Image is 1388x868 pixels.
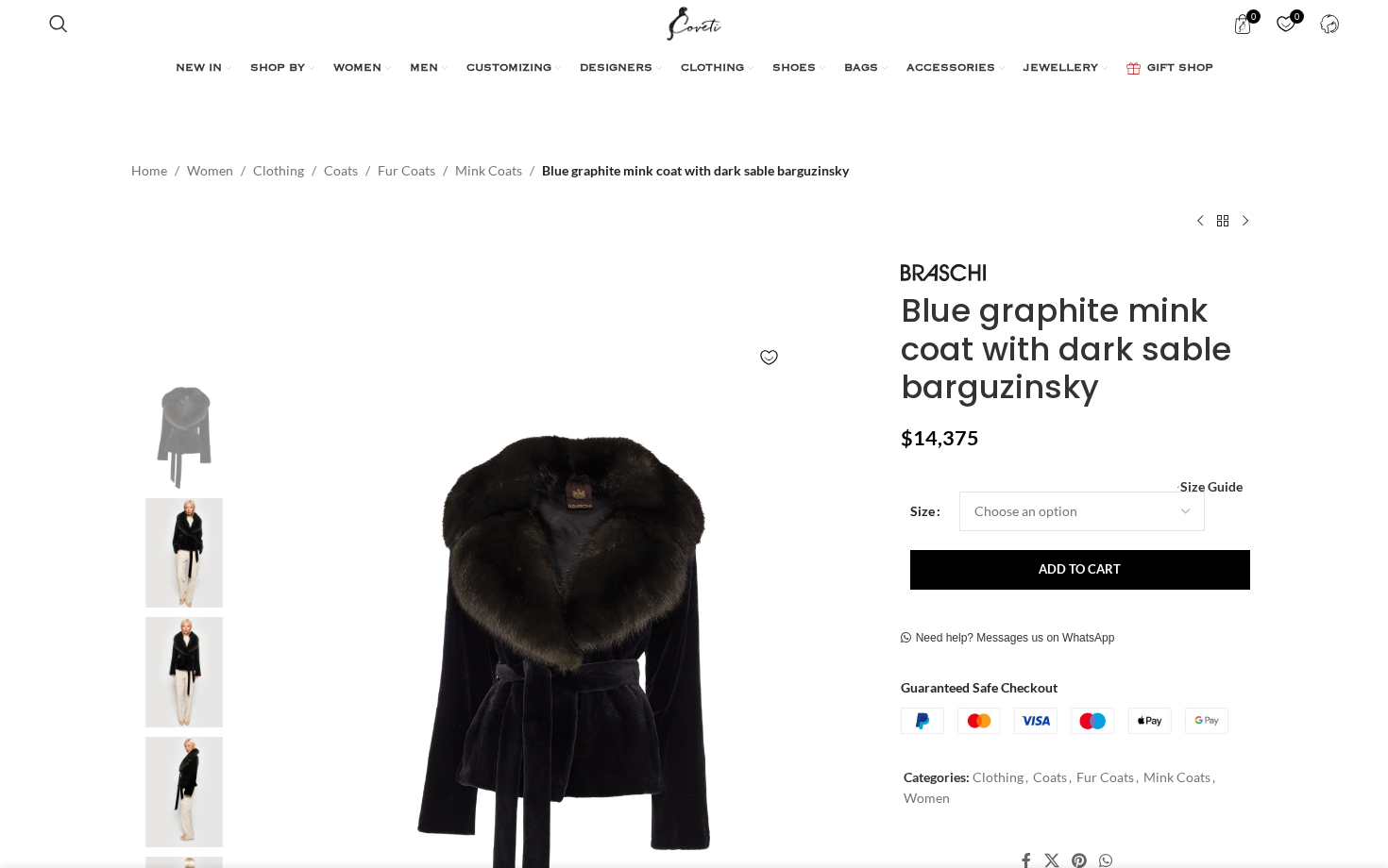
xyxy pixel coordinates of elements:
a: CLOTHING [681,50,753,88]
button: Add to cart [910,550,1250,590]
img: Blue graphite mink coat with dark sable barguzinsky - Image 4 [127,737,242,847]
a: Mink Coats [455,160,522,181]
a: Site logo [663,14,726,30]
a: Women [187,160,233,181]
bdi: 14,375 [901,426,979,450]
span: ACCESSORIES [906,61,995,76]
span: GIFT SHOP [1147,61,1213,76]
div: My Wishlist [1266,5,1305,42]
span: 0 [1290,9,1304,24]
a: MEN [410,50,448,88]
span: MEN [410,61,438,76]
a: Mink Coats [1143,769,1210,785]
span: WOMEN [333,61,381,76]
span: CLOTHING [681,61,744,76]
a: 0 [1223,5,1261,42]
a: Search [40,5,77,42]
a: Coats [1033,769,1067,785]
a: Need help? Messages us on WhatsApp [901,631,1115,646]
img: mink fur [127,617,242,727]
a: CUSTOMIZING [466,50,561,88]
span: SHOES [772,61,816,76]
a: NEW IN [176,50,231,88]
img: guaranteed-safe-checkout-bordered.j [901,708,1228,734]
a: SHOP BY [250,50,314,88]
span: JEWELLERY [1024,61,1098,76]
a: GIFT SHOP [1126,50,1213,88]
span: , [1212,767,1215,788]
img: Coveti [127,378,242,489]
a: Clothing [253,160,304,181]
a: WOMEN [333,50,391,88]
img: GiftBag [1126,62,1141,75]
a: JEWELLERY [1024,50,1108,88]
a: BAGS [844,50,888,88]
a: Clothing [973,769,1024,785]
span: , [1069,767,1072,788]
a: SHOES [772,50,825,88]
span: CUSTOMIZING [466,61,551,76]
a: DESIGNERS [580,50,662,88]
span: $ [901,426,913,450]
a: 0 [1266,5,1305,42]
div: Main navigation [40,50,1349,88]
a: Women [904,790,950,806]
span: BAGS [844,61,878,76]
a: Fur Coats [378,160,435,181]
span: NEW IN [176,61,222,76]
a: Coats [324,160,358,181]
span: DESIGNERS [580,61,652,76]
a: Previous product [1189,209,1211,232]
span: , [1025,767,1028,788]
span: , [1136,767,1139,788]
label: Size [910,501,940,522]
img: BRASCHI [901,264,986,282]
nav: Breadcrumb [131,160,849,181]
span: Categories: [904,769,970,785]
a: Fur Coats [1076,769,1134,785]
a: Next product [1234,209,1257,232]
strong: Guaranteed Safe Checkout [901,679,1058,695]
span: Blue graphite mink coat with dark sable barguzinsky [542,160,849,181]
img: Blue Mink fur Coats [127,498,242,609]
span: 0 [1246,9,1261,24]
h1: Blue graphite mink coat with dark sable barguzinsky [901,292,1257,407]
span: SHOP BY [250,61,305,76]
a: Home [131,160,167,181]
a: ACCESSORIES [906,50,1005,88]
